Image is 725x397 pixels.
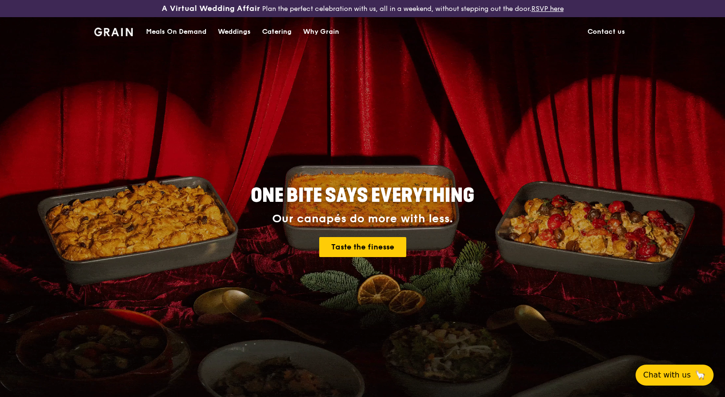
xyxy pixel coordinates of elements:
span: ONE BITE SAYS EVERYTHING [251,184,474,207]
div: Plan the perfect celebration with us, all in a weekend, without stepping out the door. [121,4,604,13]
a: GrainGrain [94,17,133,45]
div: Why Grain [303,18,339,46]
span: Chat with us [643,369,691,381]
a: Contact us [582,18,631,46]
div: Meals On Demand [146,18,206,46]
a: Why Grain [297,18,345,46]
a: Catering [256,18,297,46]
a: Taste the finesse [319,237,406,257]
h3: A Virtual Wedding Affair [162,4,260,13]
button: Chat with us🦙 [636,365,714,386]
img: Grain [94,28,133,36]
div: Catering [262,18,292,46]
a: Weddings [212,18,256,46]
div: Weddings [218,18,251,46]
div: Our canapés do more with less. [191,212,534,226]
span: 🦙 [695,369,706,381]
a: RSVP here [531,5,564,13]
